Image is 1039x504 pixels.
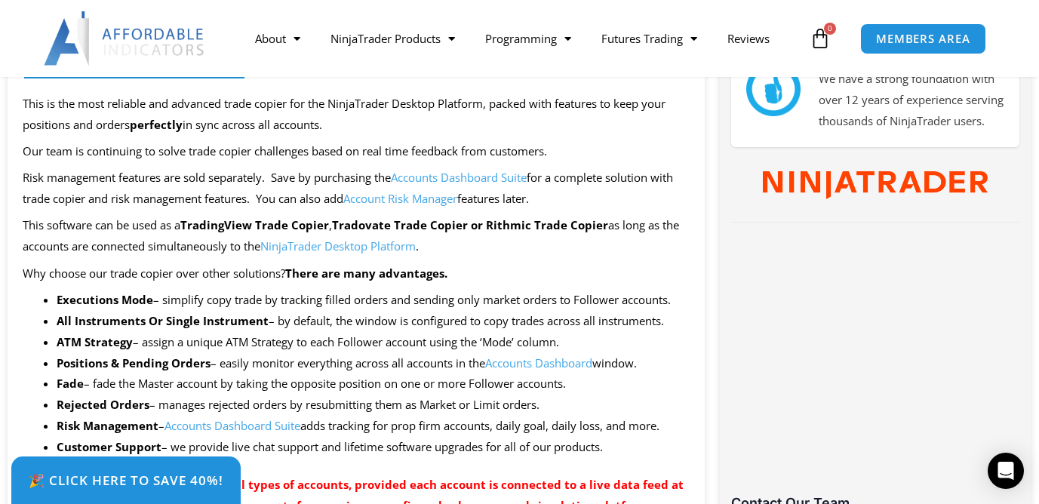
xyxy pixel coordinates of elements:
[485,355,592,370] a: Accounts Dashboard
[57,373,690,395] li: – fade the Master account by taking the opposite position on one or more Follower accounts.
[44,11,206,66] img: LogoAI | Affordable Indicators – NinjaTrader
[23,94,690,136] p: This is the most reliable and advanced trade copier for the NinjaTrader Desktop Platform, packed ...
[57,395,690,416] li: – manages rejected orders by resubmitting them as Market or Limit orders.
[586,21,712,56] a: Futures Trading
[23,167,690,210] p: Risk management features are sold separately. Save by purchasing the for a complete solution with...
[787,17,853,60] a: 0
[180,217,329,232] strong: TradingView Trade Copier
[746,62,801,116] img: mark thumbs good 43913 | Affordable Indicators – NinjaTrader
[988,453,1024,489] div: Open Intercom Messenger
[824,23,836,35] span: 0
[57,418,158,433] b: Risk Management
[57,416,690,437] li: – adds tracking for prop firm accounts, daily goal, daily loss, and more.
[57,355,211,370] strong: Positions & Pending Orders
[57,334,133,349] b: ATM Strategy
[11,456,241,504] a: 🎉 Click Here to save 40%!
[57,313,269,328] strong: All Instruments Or Single Instrument
[391,170,527,185] a: Accounts Dashboard Suite
[876,33,970,45] span: MEMBERS AREA
[57,437,690,458] li: – we provide live chat support and lifetime software upgrades for all of our products.
[57,353,690,374] li: – easily monitor everything across all accounts in the window.
[860,23,986,54] a: MEMBERS AREA
[763,171,988,200] img: NinjaTrader Wordmark color RGB | Affordable Indicators – NinjaTrader
[57,311,690,332] li: – by default, the window is configured to copy trades across all instruments.
[712,21,785,56] a: Reviews
[57,292,153,307] strong: Executions Mode
[470,21,586,56] a: Programming
[29,474,223,487] span: 🎉 Click Here to save 40%!
[343,191,457,206] a: Account Risk Manager
[164,418,300,433] a: Accounts Dashboard Suite
[57,290,690,311] li: – simplify copy trade by tracking filled orders and sending only market orders to Follower accounts.
[130,117,183,132] strong: perfectly
[57,439,161,454] strong: Customer Support
[23,141,690,162] p: Our team is continuing to solve trade copier challenges based on real time feedback from customers.
[332,217,608,232] strong: Tradovate Trade Copier or Rithmic Trade Copier
[23,215,690,257] p: This software can be used as a , as long as the accounts are connected simultaneously to the .
[240,21,805,56] nav: Menu
[57,376,84,391] strong: Fade
[57,332,690,353] li: – assign a unique ATM Strategy to each Follower account using the ‘Mode’ column.
[57,397,149,412] b: Rejected Orders
[260,238,416,254] a: NinjaTrader Desktop Platform
[819,69,1005,132] p: We have a strong foundation with over 12 years of experience serving thousands of NinjaTrader users.
[240,21,315,56] a: About
[315,21,470,56] a: NinjaTrader Products
[285,266,447,281] strong: There are many advantages.
[23,263,690,284] p: Why choose our trade copier over other solutions?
